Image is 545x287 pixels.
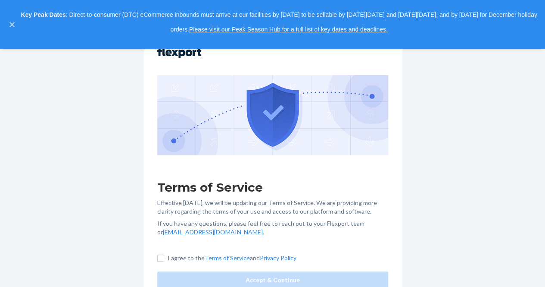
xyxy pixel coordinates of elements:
[163,228,263,236] a: [EMAIL_ADDRESS][DOMAIN_NAME]
[21,11,65,18] strong: Key Peak Dates
[8,20,16,29] button: close,
[157,199,388,216] p: Effective [DATE], we will be updating our Terms of Service. We are providing more clarity regardi...
[157,255,164,262] input: I agree to theTerms of ServiceandPrivacy Policy
[157,219,388,237] p: If you have any questions, please feel free to reach out to your Flexport team or .
[168,254,296,262] p: I agree to the and
[157,75,388,155] img: GDPR Compliance
[157,180,388,195] h1: Terms of Service
[157,47,201,58] img: Flexport logo
[205,254,250,262] a: Terms of Service
[21,8,537,37] p: : Direct-to-consumer (DTC) eCommerce inbounds must arrive at our facilities by [DATE] to be sella...
[260,254,296,262] a: Privacy Policy
[189,26,388,33] a: Please visit our Peak Season Hub for a full list of key dates and deadlines.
